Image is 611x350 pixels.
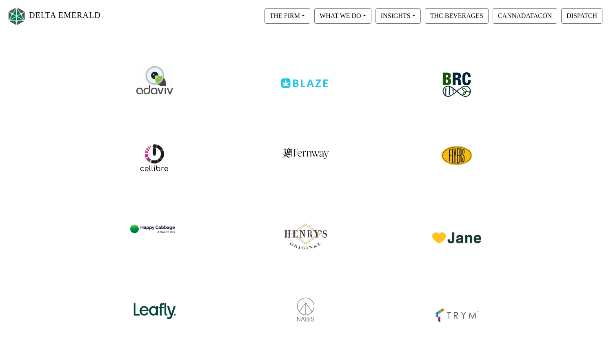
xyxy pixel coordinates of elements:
[491,12,559,19] a: CANNADATACON
[425,8,489,24] button: THC BEVERAGES
[432,289,481,325] img: trym
[281,212,330,253] img: henrys
[281,289,330,323] img: nabis
[136,66,173,94] img: adaviv
[561,8,602,24] button: DISPATCH
[264,8,310,24] button: THE FIRM
[559,12,604,19] a: DISPATCH
[423,12,491,19] a: THC BEVERAGES
[130,212,179,242] img: hca
[436,66,477,103] img: brc
[440,139,473,172] img: cellibre
[493,8,557,24] button: CANNADATACON
[140,143,170,173] img: cellibre
[130,289,179,323] img: leafly
[375,8,421,24] button: INSIGHTS
[7,3,101,29] a: DELTA EMERALD
[281,66,330,88] img: blaze
[7,5,27,27] img: Logo
[432,212,481,243] img: jane
[282,139,329,160] img: fernway
[314,8,371,24] button: WHAT WE DO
